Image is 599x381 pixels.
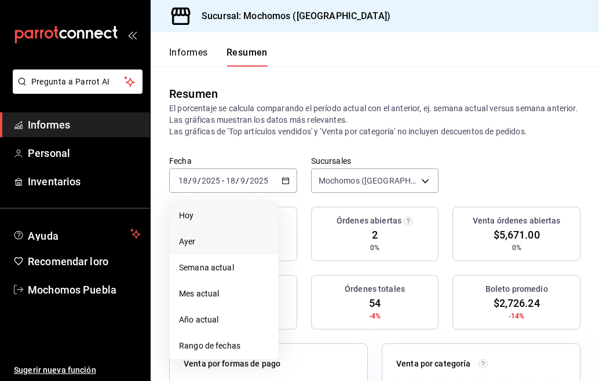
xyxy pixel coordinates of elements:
font: Informes [28,119,70,131]
font: Boleto promedio [485,284,548,294]
font: Mochomos Puebla [28,284,116,296]
font: Recomendar loro [28,255,108,268]
font: Semana actual [179,263,234,272]
font: Ayuda [28,230,59,242]
font: El porcentaje se calcula comparando el período actual con el anterior, ej. semana actual versus s... [169,104,578,124]
font: Informes [169,47,208,58]
font: Rango de fechas [179,341,240,350]
font: Venta órdenes abiertas [473,216,561,225]
font: / [188,176,192,185]
font: Órdenes abiertas [337,216,401,225]
font: Personal [28,147,70,159]
font: / [198,176,201,185]
input: ---- [201,176,221,185]
font: Sugerir nueva función [14,365,96,375]
font: / [236,176,239,185]
font: Inventarios [28,175,81,188]
font: Pregunta a Parrot AI [31,77,110,86]
button: abrir_cajón_menú [127,30,137,39]
input: -- [240,176,246,185]
button: Pregunta a Parrot AI [13,69,143,94]
font: Ayer [179,237,196,246]
font: Resumen [227,47,268,58]
font: Las gráficas de 'Top artículos vendidos' y 'Venta por categoría' no incluyen descuentos de pedidos. [169,127,527,136]
input: -- [225,176,236,185]
font: Sucursal: Mochomos ([GEOGRAPHIC_DATA]) [202,10,390,21]
font: 54 [369,297,381,309]
font: / [246,176,249,185]
font: 0% [370,244,379,252]
input: ---- [249,176,269,185]
font: Venta por categoría [396,359,471,368]
font: - [222,176,224,185]
input: -- [192,176,198,185]
font: -14% [509,312,525,320]
font: Año actual [179,315,218,324]
font: Mochomos ([GEOGRAPHIC_DATA]) [319,176,447,185]
font: Sucursales [311,156,351,165]
font: -4% [369,312,381,320]
font: Venta por formas de pago [184,359,280,368]
div: pestañas de navegación [169,46,268,67]
font: Resumen [169,87,218,101]
font: 2 [372,229,378,241]
font: $5,671.00 [494,229,540,241]
font: Órdenes totales [345,284,405,294]
input: -- [178,176,188,185]
font: 0% [512,244,521,252]
font: Fecha [169,156,192,165]
a: Pregunta a Parrot AI [8,84,143,96]
font: $2,726.24 [494,297,540,309]
font: Hoy [179,211,193,220]
font: Mes actual [179,289,219,298]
